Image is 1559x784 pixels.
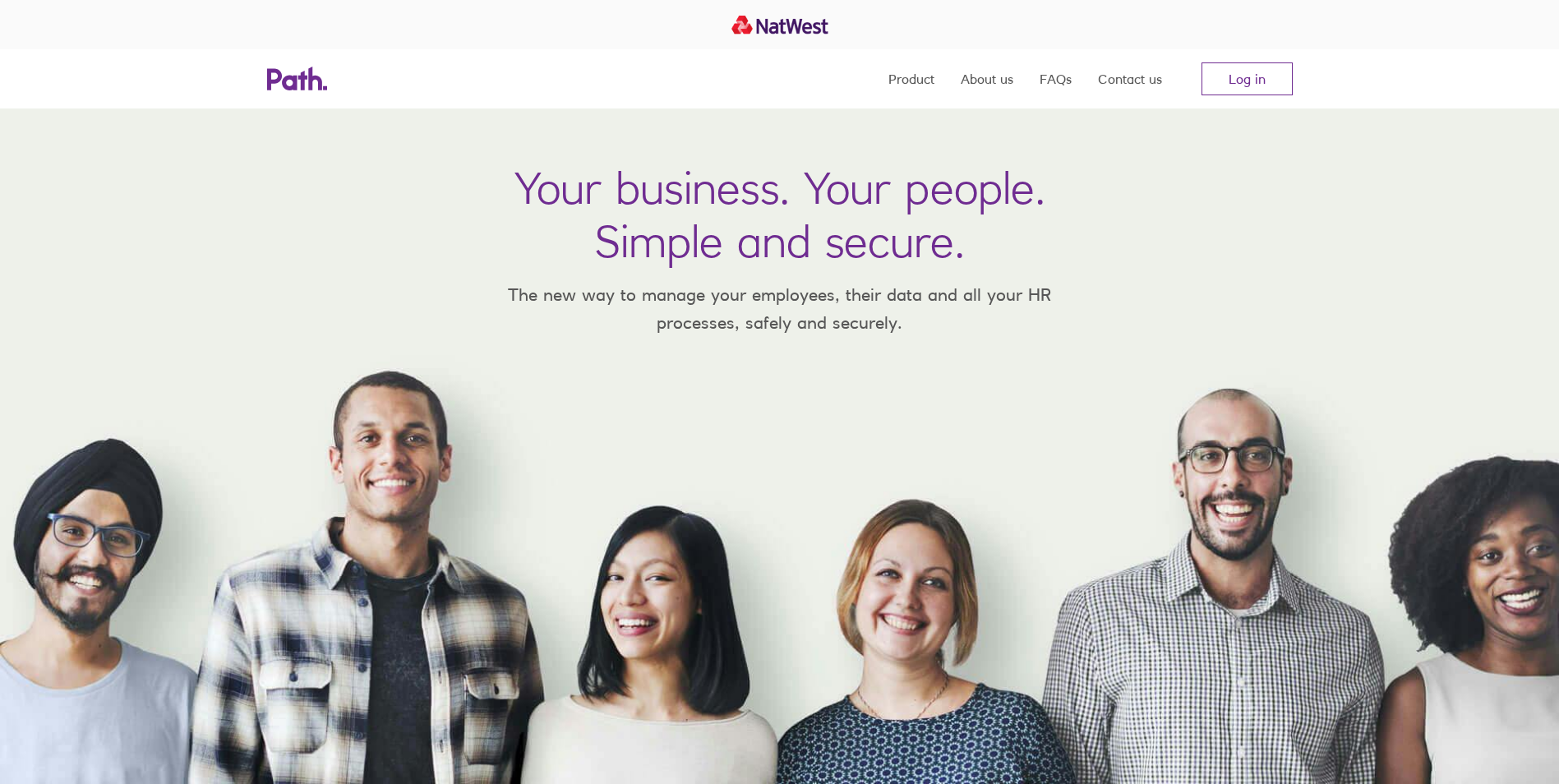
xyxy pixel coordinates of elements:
a: About us [961,49,1013,108]
p: The new way to manage your employees, their data and all your HR processes, safely and securely. [484,281,1076,336]
a: Contact us [1098,49,1162,108]
a: FAQs [1040,49,1072,108]
a: Log in [1202,62,1293,95]
a: Product [888,49,934,108]
h1: Your business. Your people. Simple and secure. [514,161,1045,268]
